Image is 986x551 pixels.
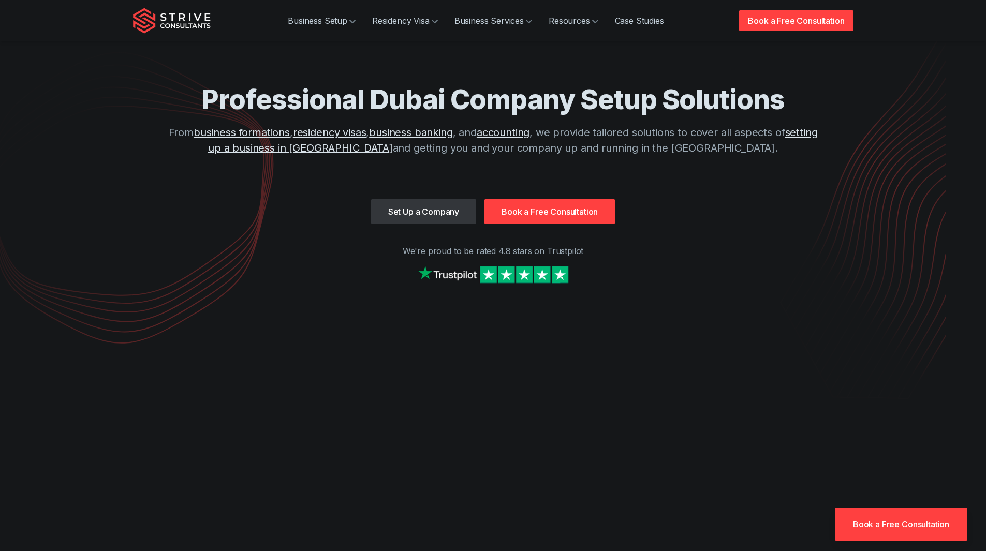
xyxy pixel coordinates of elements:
[162,83,825,116] h1: Professional Dubai Company Setup Solutions
[446,10,540,31] a: Business Services
[484,199,615,224] a: Book a Free Consultation
[364,10,446,31] a: Residency Visa
[835,508,967,541] a: Book a Free Consultation
[540,10,607,31] a: Resources
[279,10,364,31] a: Business Setup
[194,126,290,139] a: business formations
[162,125,825,156] p: From , , , and , we provide tailored solutions to cover all aspects of and getting you and your c...
[477,126,529,139] a: accounting
[369,126,452,139] a: business banking
[739,10,853,31] a: Book a Free Consultation
[416,263,571,286] img: Strive on Trustpilot
[371,199,476,224] a: Set Up a Company
[607,10,672,31] a: Case Studies
[293,126,366,139] a: residency visas
[133,245,853,257] p: We're proud to be rated 4.8 stars on Trustpilot
[133,8,211,34] img: Strive Consultants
